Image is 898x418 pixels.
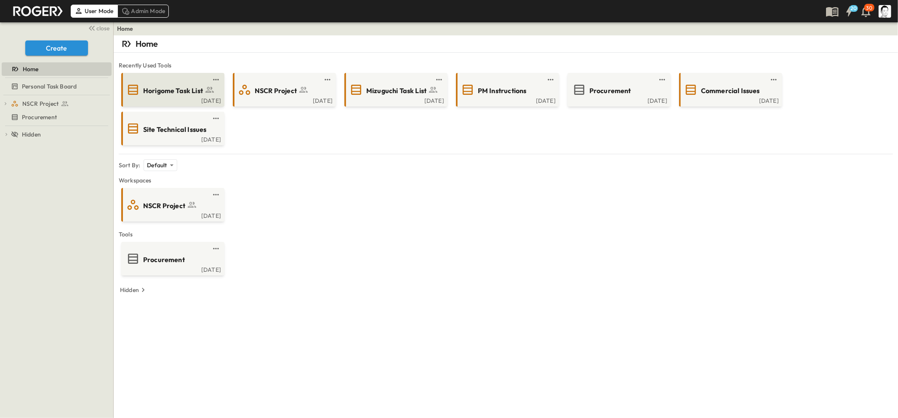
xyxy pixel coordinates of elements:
[22,130,41,139] span: Hidden
[25,40,88,56] button: Create
[97,24,110,32] span: close
[71,5,117,17] div: User Mode
[143,125,207,134] span: Site Technical Issues
[144,159,177,171] div: Default
[117,5,169,17] div: Admin Mode
[569,83,667,96] a: Procurement
[22,82,77,91] span: Personal Task Board
[117,24,133,33] a: Home
[117,284,151,296] button: Hidden
[23,65,39,73] span: Home
[769,75,779,85] button: test
[866,5,872,11] p: 30
[211,113,221,123] button: test
[11,98,110,110] a: NSCR Project
[366,86,426,96] span: Mizuguchi Task List
[22,113,57,121] span: Procurement
[346,83,444,96] a: Mizuguchi Task List
[136,38,158,50] p: Home
[120,286,139,294] p: Hidden
[322,75,333,85] button: test
[211,190,221,200] button: test
[2,110,112,124] div: Procurementtest
[117,24,139,33] nav: breadcrumbs
[123,122,221,135] a: Site Technical Issues
[147,161,167,169] p: Default
[143,86,203,96] span: Horigome Task List
[234,96,333,103] a: [DATE]
[701,86,760,96] span: Commercial Issues
[346,96,444,103] a: [DATE]
[569,96,667,103] a: [DATE]
[458,83,556,96] a: PM Instructions
[589,86,631,96] span: Procurement
[211,75,221,85] button: test
[681,83,779,96] a: Commercial Issues
[458,96,556,103] a: [DATE]
[123,265,221,272] a: [DATE]
[119,61,893,70] span: Recently Used Tools
[123,83,221,96] a: Horigome Task List
[119,176,893,185] span: Workspaces
[123,252,221,265] a: Procurement
[851,5,857,12] h6: 20
[841,4,858,19] button: 20
[22,99,59,108] span: NSCR Project
[2,80,112,93] div: Personal Task Boardtest
[2,63,110,75] a: Home
[119,161,140,169] p: Sort By:
[2,80,110,92] a: Personal Task Board
[119,230,893,238] span: Tools
[2,111,110,123] a: Procurement
[123,198,221,212] a: NSCR Project
[85,22,112,34] button: close
[681,96,779,103] a: [DATE]
[234,83,333,96] a: NSCR Project
[211,244,221,254] button: test
[657,75,667,85] button: test
[123,135,221,142] a: [DATE]
[2,97,112,110] div: NSCR Projecttest
[143,201,185,211] span: NSCR Project
[546,75,556,85] button: test
[143,255,185,265] span: Procurement
[123,96,221,103] a: [DATE]
[478,86,527,96] span: PM Instructions
[879,5,891,18] img: Profile Picture
[123,212,221,218] a: [DATE]
[255,86,297,96] span: NSCR Project
[434,75,444,85] button: test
